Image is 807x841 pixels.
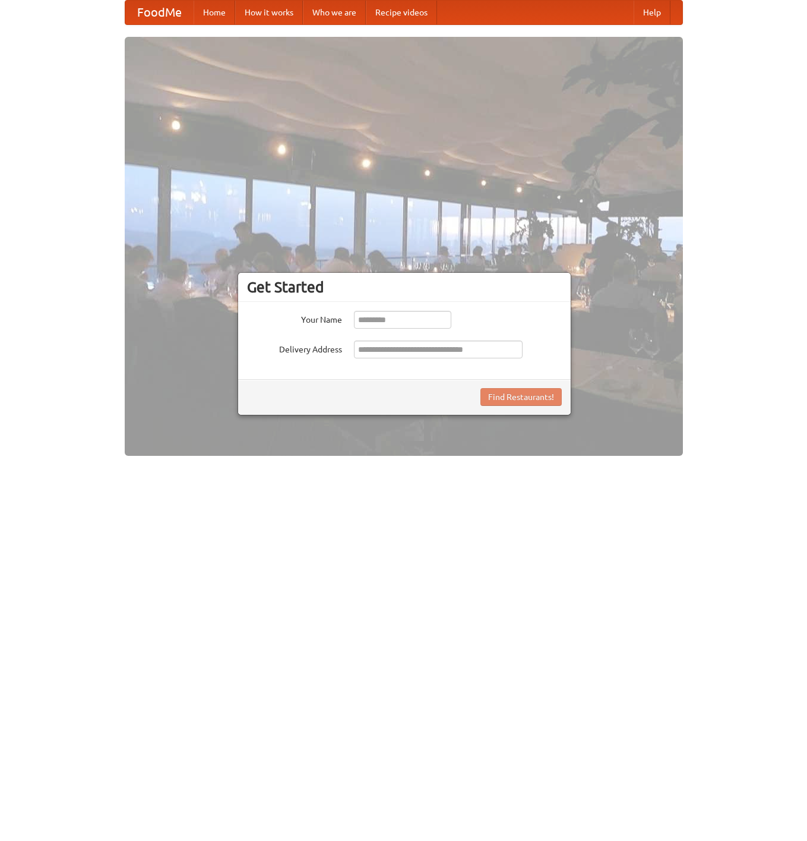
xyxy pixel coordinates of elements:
[366,1,437,24] a: Recipe videos
[247,311,342,326] label: Your Name
[125,1,194,24] a: FoodMe
[480,388,562,406] button: Find Restaurants!
[235,1,303,24] a: How it works
[303,1,366,24] a: Who we are
[194,1,235,24] a: Home
[634,1,670,24] a: Help
[247,278,562,296] h3: Get Started
[247,341,342,355] label: Delivery Address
